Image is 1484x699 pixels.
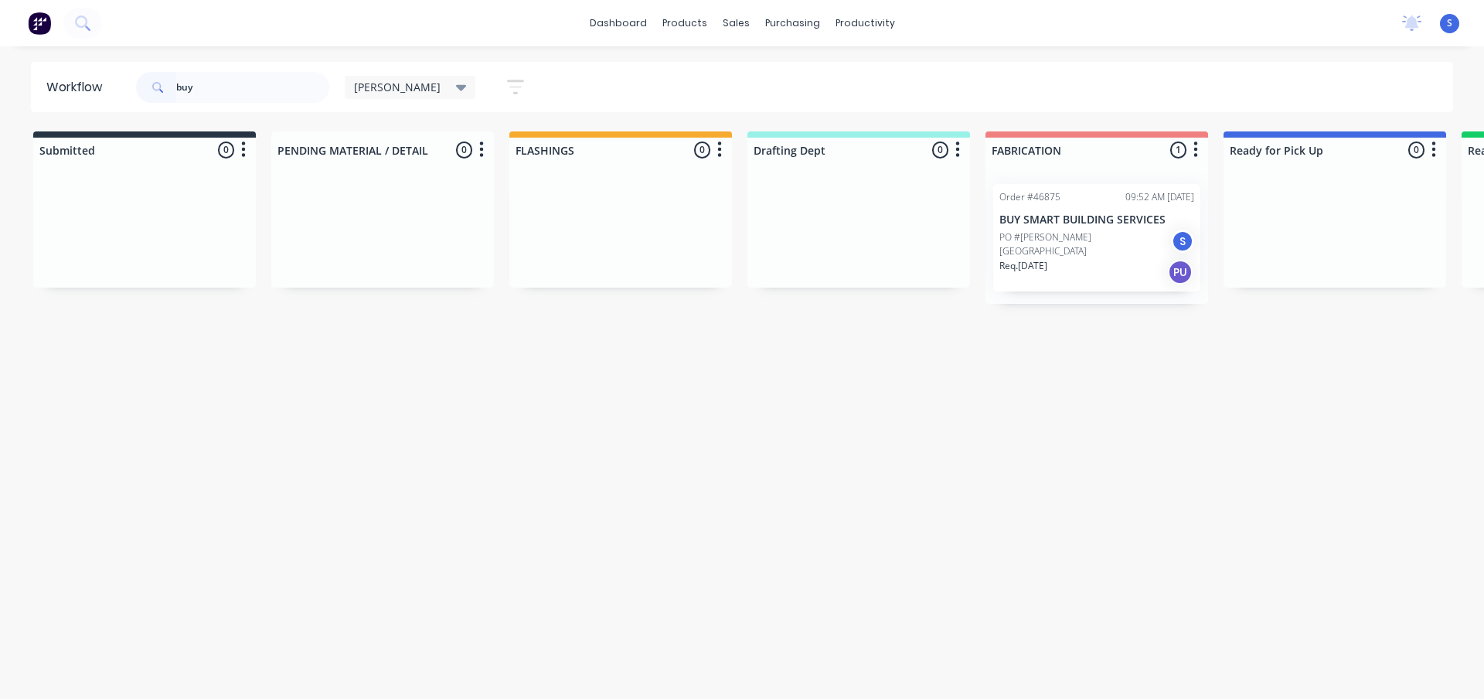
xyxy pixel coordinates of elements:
div: purchasing [757,12,828,35]
p: PO #[PERSON_NAME] [GEOGRAPHIC_DATA] [999,230,1171,258]
div: S [1171,230,1194,253]
p: Req. [DATE] [999,259,1047,273]
div: sales [715,12,757,35]
span: [PERSON_NAME] [354,79,441,95]
a: dashboard [582,12,655,35]
div: productivity [828,12,903,35]
span: S [1447,16,1452,30]
input: Search for orders... [176,72,329,103]
div: Order #4687509:52 AM [DATE]BUY SMART BUILDING SERVICESPO #[PERSON_NAME] [GEOGRAPHIC_DATA]SReq.[DA... [993,184,1200,292]
div: products [655,12,715,35]
img: Factory [28,12,51,35]
p: BUY SMART BUILDING SERVICES [999,213,1194,227]
div: Order #46875 [999,190,1060,204]
div: 09:52 AM [DATE] [1125,190,1194,204]
div: Workflow [46,78,110,97]
div: PU [1168,260,1193,285]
